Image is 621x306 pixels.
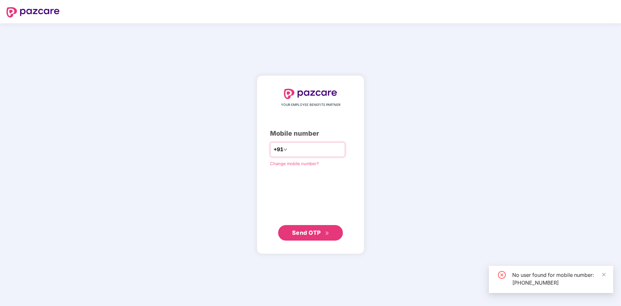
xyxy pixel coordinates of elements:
[6,7,60,17] img: logo
[270,161,319,166] a: Change mobile number?
[498,271,506,279] span: close-circle
[292,229,321,236] span: Send OTP
[274,145,283,153] span: +91
[602,272,606,277] span: close
[512,271,605,287] div: No user found for mobile number: [PHONE_NUMBER]
[281,102,340,108] span: YOUR EMPLOYEE BENEFITS PARTNER
[325,231,329,235] span: double-right
[283,148,287,152] span: down
[284,89,337,99] img: logo
[278,225,343,241] button: Send OTPdouble-right
[270,129,351,139] div: Mobile number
